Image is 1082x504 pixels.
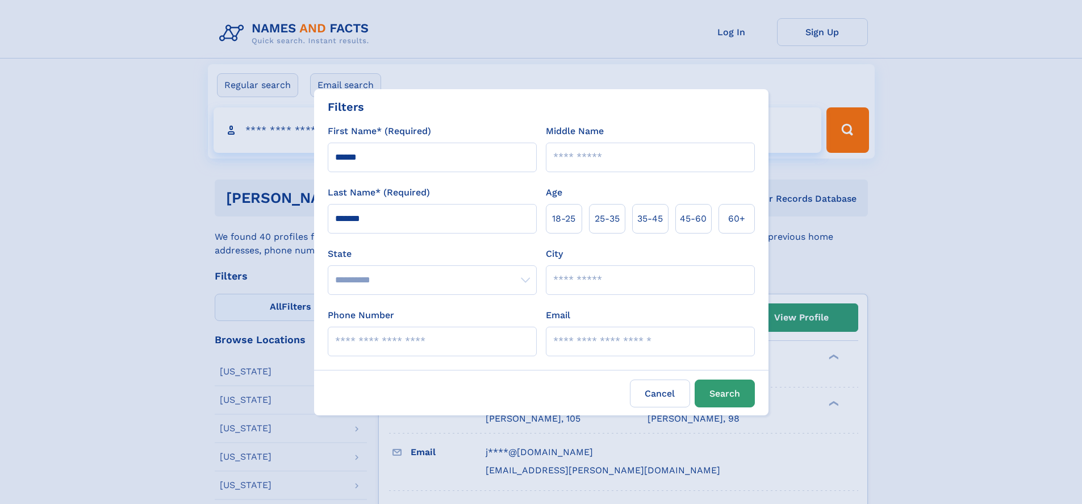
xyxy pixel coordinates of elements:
label: Phone Number [328,309,394,322]
label: City [546,247,563,261]
div: Filters [328,98,364,115]
label: Middle Name [546,124,604,138]
button: Search [695,380,755,407]
span: 35‑45 [637,212,663,226]
label: Cancel [630,380,690,407]
label: Email [546,309,570,322]
label: Age [546,186,562,199]
label: First Name* (Required) [328,124,431,138]
label: Last Name* (Required) [328,186,430,199]
span: 25‑35 [595,212,620,226]
span: 18‑25 [552,212,575,226]
span: 45‑60 [680,212,707,226]
span: 60+ [728,212,745,226]
label: State [328,247,537,261]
